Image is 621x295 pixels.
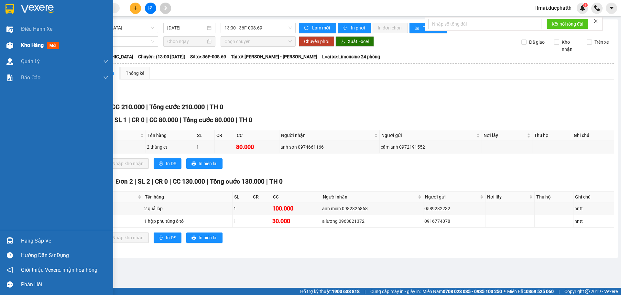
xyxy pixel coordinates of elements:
[186,158,223,169] button: printerIn biên lai
[532,130,572,141] th: Thu hộ
[428,19,541,29] input: Nhập số tổng đài
[144,218,231,225] div: 1 hộp phụ tùng ô tô
[163,6,168,10] span: aim
[606,3,617,14] button: caret-down
[146,130,196,141] th: Tên hàng
[299,23,336,33] button: syncLàm mới
[609,5,615,11] span: caret-down
[322,53,380,60] span: Loại xe: Limousine 24 phòng
[186,233,223,243] button: printerIn biên lai
[7,267,13,273] span: notification
[21,74,40,82] span: Báo cáo
[195,130,214,141] th: SL
[365,288,365,295] span: |
[552,20,583,28] span: Kết nối tổng đài
[266,178,268,185] span: |
[272,217,320,226] div: 30.000
[155,178,168,185] span: CR 0
[128,116,130,124] span: |
[199,234,217,241] span: In biên lai
[300,288,360,295] span: Hỗ trợ kỹ thuật:
[338,23,371,33] button: printerIn phơi
[409,23,447,33] button: bar-chartThống kê
[573,192,614,202] th: Ghi chú
[304,26,310,31] span: sync
[574,205,613,212] div: nntt
[6,74,13,81] img: solution-icon
[160,3,171,14] button: aim
[152,178,153,185] span: |
[224,23,292,33] span: 13:00 - 36F-008.69
[21,25,52,33] span: Điều hành xe
[381,132,475,139] span: Người gửi
[424,218,484,225] div: 0916774078
[233,192,251,202] th: SL
[196,143,213,151] div: 1
[130,3,141,14] button: plus
[594,19,598,23] span: close
[103,75,108,80] span: down
[572,130,614,141] th: Ghi chú
[271,192,321,202] th: CC
[132,116,145,124] span: CR 0
[224,37,292,46] span: Chọn chuyến
[272,204,320,213] div: 100.000
[583,3,588,7] sup: 1
[251,192,271,202] th: CR
[323,193,417,200] span: Người nhận
[169,178,171,185] span: |
[5,4,14,14] img: logo-vxr
[21,57,40,65] span: Quản Lý
[484,132,526,139] span: Nơi lấy
[443,289,502,294] strong: 0708 023 035 - 0935 103 250
[594,5,600,11] img: phone-icon
[138,178,150,185] span: SL 2
[210,178,265,185] span: Tổng cước 130.000
[530,4,577,12] span: ltmai.ducphatth
[341,39,345,44] span: download
[526,289,554,294] strong: 0369 525 060
[167,38,206,45] input: Chọn ngày
[424,205,484,212] div: 0589232232
[210,103,223,111] span: TH 0
[21,251,108,260] div: Hướng dẫn sử dụng
[143,192,233,202] th: Tên hàng
[159,161,163,166] span: printer
[234,218,250,225] div: 1
[322,218,422,225] div: a lương 0963821372
[535,192,573,202] th: Thu hộ
[415,26,420,31] span: bar-chart
[504,290,506,293] span: ⚪️
[147,143,194,151] div: 2 thùng ct
[280,143,378,151] div: anh sơn 0974661166
[373,23,408,33] button: In đơn chọn
[191,161,196,166] span: printer
[126,70,144,77] div: Thống kê
[236,116,237,124] span: |
[584,3,586,7] span: 1
[215,130,235,141] th: CR
[47,42,59,49] span: mới
[312,24,331,31] span: Làm mới
[381,143,481,151] div: cẩm anh 0972191552
[332,289,360,294] strong: 1900 633 818
[167,24,206,31] input: 14/08/2025
[422,288,502,295] span: Miền Nam
[207,178,208,185] span: |
[351,24,366,31] span: In phơi
[7,281,13,288] span: message
[343,26,348,31] span: printer
[281,132,373,139] span: Người nhận
[547,19,588,29] button: Kết nối tổng đài
[133,6,138,10] span: plus
[7,252,13,258] span: question-circle
[100,233,149,243] button: downloadNhập kho nhận
[234,205,250,212] div: 1
[6,42,13,49] img: warehouse-icon
[507,288,554,295] span: Miền Bắc
[231,53,317,60] span: Tài xế: [PERSON_NAME] - [PERSON_NAME]
[6,26,13,33] img: warehouse-icon
[146,116,148,124] span: |
[487,193,528,200] span: Nơi lấy
[199,160,217,167] span: In biên lai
